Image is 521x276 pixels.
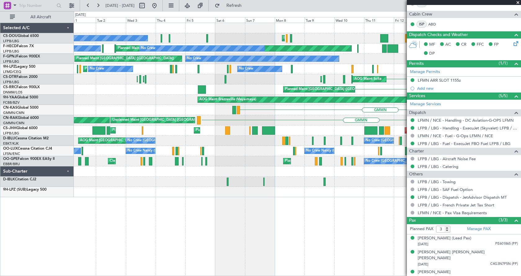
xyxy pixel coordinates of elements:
[418,179,456,184] a: LFPB / LBG - Towing
[418,269,451,275] div: [PERSON_NAME]
[499,60,508,66] span: (1/1)
[366,156,470,166] div: No Crew [GEOGRAPHIC_DATA] ([GEOGRAPHIC_DATA] National)
[445,42,451,48] span: AC
[3,162,20,166] a: EBBR/BRU
[418,249,518,261] div: [PERSON_NAME] [PERSON_NAME] [PERSON_NAME]
[110,156,213,166] div: Cleaning [GEOGRAPHIC_DATA] ([GEOGRAPHIC_DATA] National)
[275,17,305,23] div: Mon 8
[187,54,201,63] div: No Crew
[409,148,424,155] span: Charter
[417,86,518,91] div: Add new
[3,39,19,43] a: LFPB/LBG
[245,17,275,23] div: Sun 7
[185,17,215,23] div: Fri 5
[3,157,18,161] span: OO-GPE
[19,1,55,10] input: Trip Number
[467,226,491,232] a: Manage PAX
[7,12,67,22] button: All Aircraft
[3,188,47,192] a: 9H-LPZ (SUB)Legacy 500
[418,133,493,138] a: LFMN / NCE - Fuel - G-Ops LFMN / NCE
[494,42,499,48] span: FP
[85,64,154,74] div: Planned Maint Nice ([GEOGRAPHIC_DATA])
[3,126,38,130] a: CS-JHHGlobal 6000
[409,217,416,224] span: Pax
[199,95,256,104] div: AOG Maint Brazzaville (Maya-maya)
[285,85,383,94] div: Planned Maint [GEOGRAPHIC_DATA] ([GEOGRAPHIC_DATA])
[394,17,424,23] div: Fri 12
[306,146,343,156] div: No Crew Nancy (Essey)
[461,42,466,48] span: CR
[3,121,24,125] a: GMMN/CMN
[66,17,96,23] div: Mon 1
[418,187,473,192] a: LFPB / LBG - SAF Fuel Option
[3,85,16,89] span: CS-RRC
[3,100,20,105] a: FCBB/BZV
[126,17,156,23] div: Wed 3
[409,31,468,38] span: Dispatch Checks and Weather
[3,75,38,79] a: CS-DTRFalcon 2000
[409,93,425,100] span: Services
[3,147,52,151] a: OO-LUXCessna Citation CJ4
[428,21,442,27] a: ABD
[3,106,38,110] a: CN-KASGlobal 5000
[3,188,27,192] span: 9H-LPZ (SUB)
[3,96,38,99] a: 9H-YAAGlobal 5000
[3,137,49,140] a: D-IBLUCessna Citation M2
[3,157,55,161] a: OO-GPEFalcon 900EX EASy II
[416,21,427,28] div: ISP
[3,116,39,120] a: CN-RAKGlobal 6000
[3,111,24,115] a: GMMN/CMN
[3,90,22,95] a: DNMM/LOS
[3,147,18,151] span: OO-LUX
[354,75,381,84] div: AOG Maint Sofia
[141,44,155,53] div: No Crew
[3,141,19,146] a: EBKT/KJK
[3,178,36,181] a: D-IBLKCitation CJ2
[284,34,381,43] div: Planned Maint [GEOGRAPHIC_DATA] ([GEOGRAPHIC_DATA])
[334,17,364,23] div: Wed 10
[3,70,21,74] a: LFMD/CEQ
[305,17,334,23] div: Tue 9
[239,64,253,74] div: No Crew
[495,241,518,247] span: PE601865 (PP)
[418,125,518,131] a: LFPB / LBG - Handling - ExecuJet (Skyvalet) LFPB / LBG
[409,171,423,178] span: Others
[3,126,16,130] span: CS-JHH
[112,115,214,125] div: Unplanned Maint [GEOGRAPHIC_DATA] ([GEOGRAPHIC_DATA])
[75,12,86,18] div: [DATE]
[127,136,231,145] div: No Crew [GEOGRAPHIC_DATA] ([GEOGRAPHIC_DATA] National)
[410,226,433,232] label: Planned PAX
[3,80,19,84] a: LFPB/LBG
[409,60,424,67] span: Permits
[418,202,494,208] a: LFPB / LBG - French Private Jet Tax Short
[212,1,249,11] button: Refresh
[418,195,507,200] a: LFPB / LBG - Dispatch - JetAdvisor Dispatch MT
[3,96,17,99] span: 9H-YAA
[3,59,19,64] a: LFPB/LBG
[364,17,394,23] div: Thu 11
[3,65,16,69] span: 9H-LPZ
[418,156,476,161] a: LFPB / LBG - Aircraft Noise Fee
[3,55,40,58] a: F-GPNJFalcon 900EX
[3,85,40,89] a: CS-RRCFalcon 900LX
[156,17,185,23] div: Thu 4
[285,156,397,166] div: Planned Maint [GEOGRAPHIC_DATA] ([GEOGRAPHIC_DATA] National)
[3,55,16,58] span: F-GPNJ
[90,64,104,74] div: No Crew
[112,126,210,135] div: Planned Maint [GEOGRAPHIC_DATA] ([GEOGRAPHIC_DATA])
[16,15,65,19] span: All Aircraft
[215,17,245,23] div: Sat 6
[366,136,470,145] div: No Crew [GEOGRAPHIC_DATA] ([GEOGRAPHIC_DATA] National)
[127,146,164,156] div: No Crew Nancy (Essey)
[3,75,16,79] span: CS-DTR
[499,93,508,99] span: (5/5)
[80,136,188,145] div: AOG Maint [GEOGRAPHIC_DATA] ([GEOGRAPHIC_DATA] National)
[105,3,135,8] span: [DATE] - [DATE]
[3,44,17,48] span: F-HECD
[410,101,441,107] a: Manage Services
[418,164,458,169] a: LFPB / LBG - Catering
[499,217,508,223] span: (3/3)
[429,51,435,57] span: DP
[221,3,247,8] span: Refresh
[418,78,461,83] div: LFMN ARR SLOT 1155z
